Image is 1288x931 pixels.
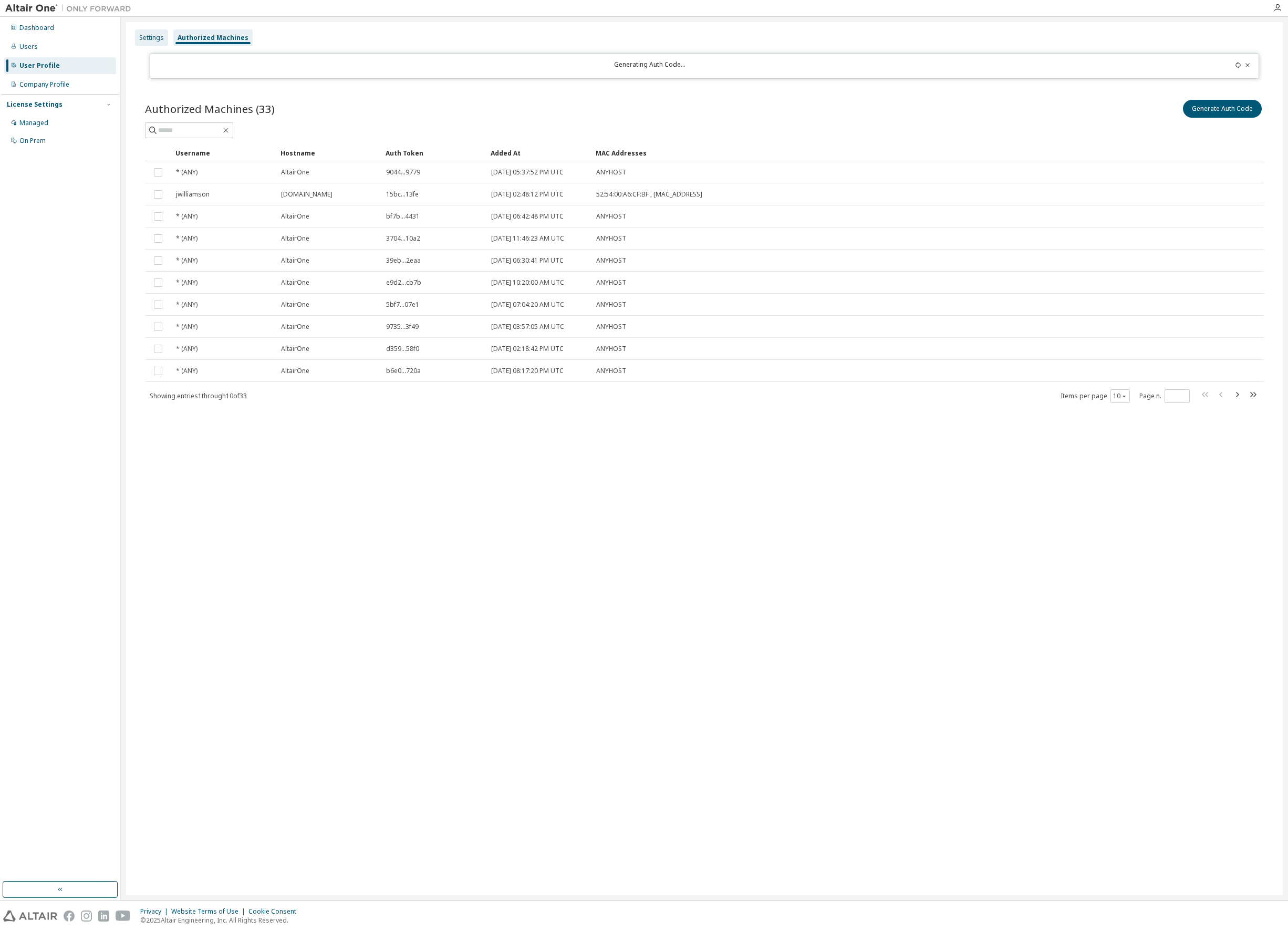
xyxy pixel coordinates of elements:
span: ANYHOST [596,323,626,331]
span: 39eb...2eaa [386,256,421,265]
span: d359...58f0 [386,345,419,353]
p: © 2025 Altair Engineering, Inc. All Rights Reserved. [140,916,303,925]
span: ANYHOST [596,345,626,353]
span: bf7b...4431 [386,212,420,221]
div: Authorized Machines [178,34,248,42]
img: altair_logo.svg [3,911,57,922]
span: Showing entries 1 through 10 of 33 [150,391,247,400]
span: ANYHOST [596,256,626,265]
span: * (ANY) [176,278,198,287]
div: MAC Addresses [596,144,1157,161]
span: 9044...9779 [386,168,420,177]
span: [DATE] 05:37:52 PM UTC [491,168,564,177]
span: [DATE] 10:20:00 AM UTC [491,278,564,287]
span: * (ANY) [176,168,198,177]
span: ANYHOST [596,278,626,287]
div: Users [19,43,38,51]
span: 9735...3f49 [386,323,419,331]
span: AltairOne [281,168,309,177]
span: AltairOne [281,367,309,375]
span: AltairOne [281,212,309,221]
img: youtube.svg [116,911,131,922]
span: * (ANY) [176,234,198,243]
div: Cookie Consent [248,907,303,916]
span: [DATE] 07:04:20 AM UTC [491,301,564,309]
span: * (ANY) [176,212,198,221]
span: ANYHOST [596,234,626,243]
span: * (ANY) [176,301,198,309]
div: Generating Auth Code... [157,60,1143,72]
img: instagram.svg [81,911,92,922]
div: License Settings [7,100,63,109]
span: * (ANY) [176,323,198,331]
span: AltairOne [281,278,309,287]
span: b6e0...720a [386,367,421,375]
span: [DATE] 08:17:20 PM UTC [491,367,564,375]
button: Generate Auth Code [1183,100,1262,118]
span: [DATE] 02:48:12 PM UTC [491,190,564,199]
div: Company Profile [19,80,69,89]
button: 10 [1113,392,1127,400]
span: ANYHOST [596,212,626,221]
span: 15bc...13fe [386,190,419,199]
span: [DATE] 06:42:48 PM UTC [491,212,564,221]
div: Username [175,144,272,161]
span: ANYHOST [596,367,626,375]
span: [DATE] 11:46:23 AM UTC [491,234,564,243]
span: AltairOne [281,301,309,309]
div: Privacy [140,907,171,916]
span: ANYHOST [596,301,626,309]
img: facebook.svg [64,911,75,922]
div: Auth Token [386,144,482,161]
span: * (ANY) [176,367,198,375]
span: Items per page [1061,389,1130,403]
span: AltairOne [281,234,309,243]
span: ANYHOST [596,168,626,177]
span: * (ANY) [176,345,198,353]
span: AltairOne [281,256,309,265]
span: Authorized Machines (33) [145,101,275,116]
div: Website Terms of Use [171,907,248,916]
span: [DOMAIN_NAME] [281,190,333,199]
img: linkedin.svg [98,911,109,922]
span: AltairOne [281,345,309,353]
span: [DATE] 02:18:42 PM UTC [491,345,564,353]
span: AltairOne [281,323,309,331]
img: Altair One [5,3,137,14]
div: Settings [139,34,164,42]
span: [DATE] 06:30:41 PM UTC [491,256,564,265]
span: e9d2...cb7b [386,278,421,287]
div: User Profile [19,61,60,70]
span: jwilliamson [176,190,210,199]
div: Managed [19,119,48,127]
span: Page n. [1139,389,1190,403]
span: 52:54:00:A6:CF:BF , [MAC_ADDRESS] [596,190,702,199]
span: 3704...10a2 [386,234,420,243]
div: On Prem [19,137,46,145]
div: Dashboard [19,24,54,32]
div: Hostname [281,144,377,161]
span: 5bf7...07e1 [386,301,419,309]
div: Added At [491,144,587,161]
span: [DATE] 03:57:05 AM UTC [491,323,564,331]
span: * (ANY) [176,256,198,265]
